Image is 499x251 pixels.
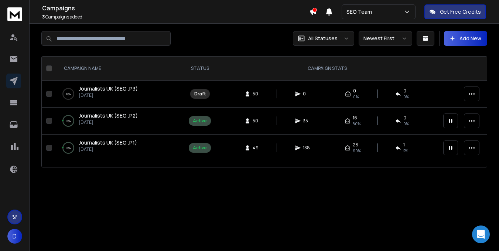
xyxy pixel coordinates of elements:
[66,144,71,152] p: 2 %
[7,7,22,21] img: logo
[79,92,138,98] p: [DATE]
[303,91,310,97] span: 0
[403,115,406,121] span: 0
[353,121,360,127] span: 80 %
[440,8,481,16] p: Get Free Credits
[79,139,137,146] a: Journalists UK (SEO ,P1)
[66,90,71,98] p: 0 %
[253,145,260,151] span: 49
[403,142,405,148] span: 1
[79,85,138,92] a: Journalists UK (SEO ,P3)
[66,117,71,125] p: 2 %
[193,118,207,124] div: Active
[79,112,138,119] a: Journalists UK (SEO ,P2)
[194,91,206,97] div: Draft
[353,88,356,94] span: 0
[55,108,184,135] td: 2%Journalists UK (SEO ,P2)[DATE]
[55,81,184,108] td: 0%Journalists UK (SEO ,P3)[DATE]
[7,229,22,244] button: D
[303,145,310,151] span: 138
[253,118,260,124] span: 50
[444,31,487,46] button: Add New
[353,115,357,121] span: 16
[55,57,184,81] th: CAMPAIGN NAME
[353,142,358,148] span: 28
[424,4,486,19] button: Get Free Credits
[359,31,412,46] button: Newest First
[403,148,408,154] span: 2 %
[403,88,406,94] span: 0
[308,35,338,42] p: All Statuses
[184,57,215,81] th: STATUS
[403,121,409,127] span: 0 %
[42,14,309,20] p: Campaigns added
[346,8,375,16] p: SEO Team
[79,119,138,125] p: [DATE]
[193,145,207,151] div: Active
[55,135,184,162] td: 2%Journalists UK (SEO ,P1)[DATE]
[79,146,137,152] p: [DATE]
[42,4,309,13] h1: Campaigns
[353,148,361,154] span: 60 %
[253,91,260,97] span: 50
[403,94,409,100] span: 0%
[215,57,439,81] th: CAMPAIGN STATS
[472,225,490,243] div: Open Intercom Messenger
[42,14,45,20] span: 3
[353,94,359,100] span: 0%
[303,118,310,124] span: 35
